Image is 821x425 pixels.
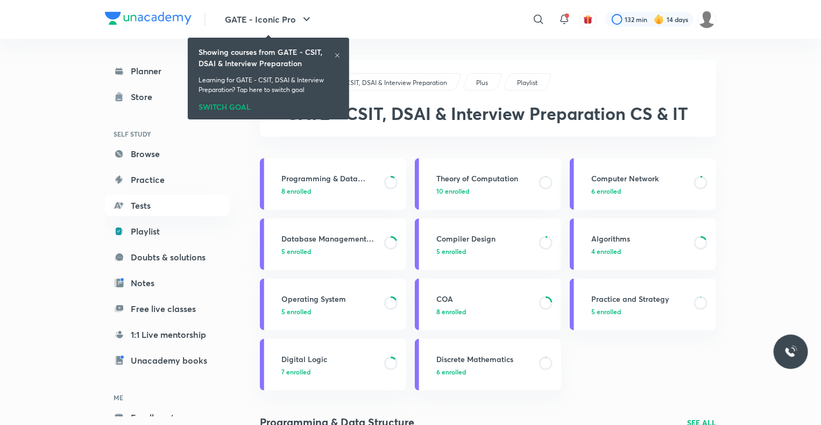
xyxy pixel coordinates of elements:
h3: Discrete Mathematics [436,353,533,365]
div: SWITCH GOAL [199,99,338,111]
span: 6 enrolled [436,367,466,377]
span: 5 enrolled [281,307,311,316]
a: Practice and Strategy5 enrolled [570,279,716,330]
a: Algorithms4 enrolled [570,218,716,270]
h3: Digital Logic [281,353,378,365]
h3: Operating System [281,293,378,304]
a: Database Management System5 enrolled [260,218,406,270]
a: Computer Network6 enrolled [570,158,716,210]
p: Playlist [517,78,537,88]
h3: Database Management System [281,233,378,244]
a: Doubts & solutions [105,246,230,268]
p: Plus [476,78,488,88]
a: COA8 enrolled [415,279,561,330]
a: Free live classes [105,298,230,320]
button: avatar [579,11,597,28]
a: Digital Logic7 enrolled [260,339,406,391]
img: streak [654,14,664,25]
h3: Practice and Strategy [591,293,688,304]
a: Browse [105,143,230,165]
button: GATE - Iconic Pro [218,9,320,30]
a: Playlist [105,221,230,242]
p: Learning for GATE - CSIT, DSAI & Interview Preparation? Tap here to switch goal [199,75,338,95]
span: 8 enrolled [281,186,311,196]
h3: Algorithms [591,233,688,244]
a: Unacademy books [105,350,230,371]
a: Company Logo [105,12,192,27]
span: 7 enrolled [281,367,310,377]
a: Theory of Computation10 enrolled [415,158,561,210]
h3: Theory of Computation [436,173,533,184]
span: 8 enrolled [436,307,466,316]
h6: ME [105,388,230,407]
span: 6 enrolled [591,186,621,196]
a: Compiler Design5 enrolled [415,218,561,270]
img: ttu [784,345,797,358]
span: 10 enrolled [436,186,469,196]
span: 5 enrolled [436,246,466,256]
h6: SELF STUDY [105,125,230,143]
div: Store [131,90,159,103]
h3: Compiler Design [436,233,533,244]
span: 5 enrolled [591,307,621,316]
span: 4 enrolled [591,246,621,256]
a: Plus [475,78,490,88]
a: Practice [105,169,230,190]
p: GATE - CSIT, DSAI & Interview Preparation [323,78,447,88]
a: GATE - CSIT, DSAI & Interview Preparation [322,78,449,88]
span: GATE - CSIT, DSAI & Interview Preparation CS & IT [286,102,688,125]
a: Notes [105,272,230,294]
a: Planner [105,60,230,82]
a: Operating System5 enrolled [260,279,406,330]
a: Discrete Mathematics6 enrolled [415,339,561,391]
img: avatar [583,15,593,24]
a: Programming & Data Structure8 enrolled [260,158,406,210]
a: Store [105,86,230,108]
img: Deepika S S [698,10,716,29]
a: Tests [105,195,230,216]
a: 1:1 Live mentorship [105,324,230,345]
a: Playlist [515,78,540,88]
h6: Showing courses from GATE - CSIT, DSAI & Interview Preparation [199,46,334,69]
h3: Programming & Data Structure [281,173,378,184]
span: 5 enrolled [281,246,311,256]
h3: Computer Network [591,173,688,184]
img: Company Logo [105,12,192,25]
h3: COA [436,293,533,304]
